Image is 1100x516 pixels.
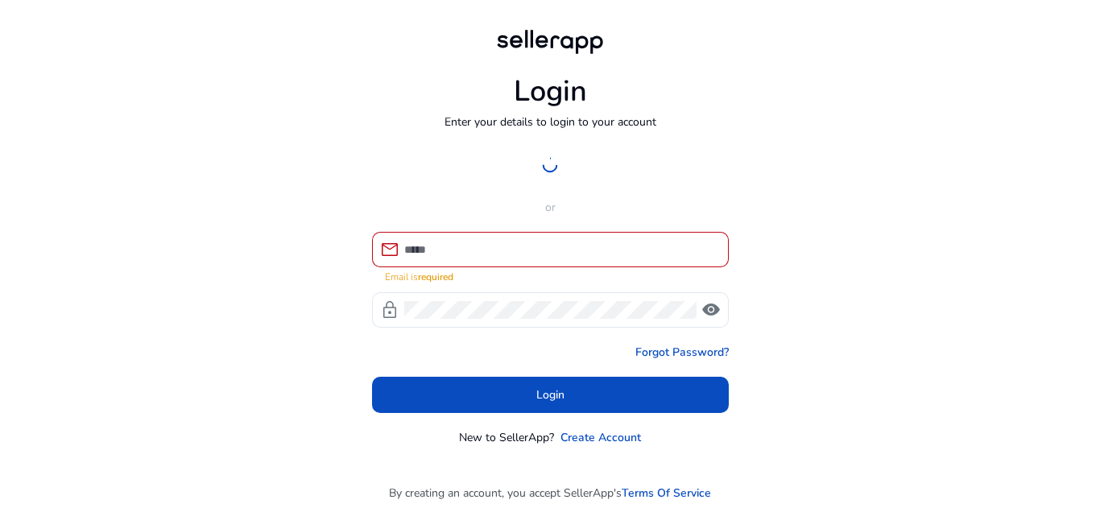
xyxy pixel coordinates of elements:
[372,377,729,413] button: Login
[445,114,656,130] p: Enter your details to login to your account
[701,300,721,320] span: visibility
[560,429,641,446] a: Create Account
[635,344,729,361] a: Forgot Password?
[514,74,587,109] h1: Login
[536,386,564,403] span: Login
[385,267,716,284] mat-error: Email is
[459,429,554,446] p: New to SellerApp?
[372,199,729,216] p: or
[622,485,711,502] a: Terms Of Service
[380,300,399,320] span: lock
[418,270,453,283] strong: required
[380,240,399,259] span: mail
